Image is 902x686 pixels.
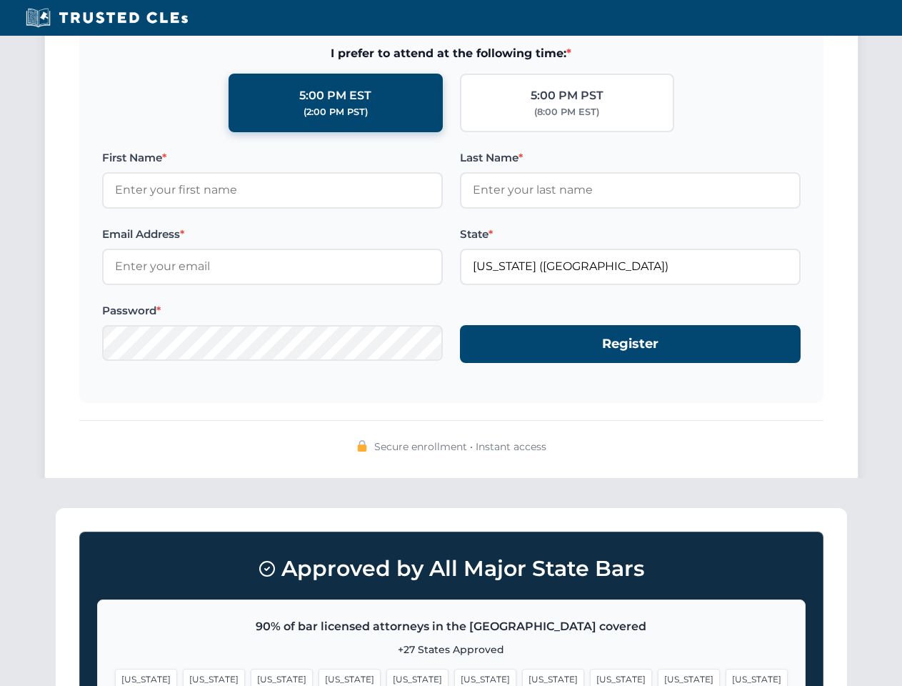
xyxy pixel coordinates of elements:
[102,172,443,208] input: Enter your first name
[97,550,806,588] h3: Approved by All Major State Bars
[460,249,801,284] input: Florida (FL)
[115,642,788,657] p: +27 States Approved
[356,440,368,452] img: 🔒
[299,86,371,105] div: 5:00 PM EST
[460,172,801,208] input: Enter your last name
[21,7,192,29] img: Trusted CLEs
[460,149,801,166] label: Last Name
[102,249,443,284] input: Enter your email
[304,105,368,119] div: (2:00 PM PST)
[115,617,788,636] p: 90% of bar licensed attorneys in the [GEOGRAPHIC_DATA] covered
[374,439,546,454] span: Secure enrollment • Instant access
[534,105,599,119] div: (8:00 PM EST)
[531,86,603,105] div: 5:00 PM PST
[460,226,801,243] label: State
[102,302,443,319] label: Password
[102,226,443,243] label: Email Address
[102,149,443,166] label: First Name
[102,44,801,63] span: I prefer to attend at the following time:
[460,325,801,363] button: Register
